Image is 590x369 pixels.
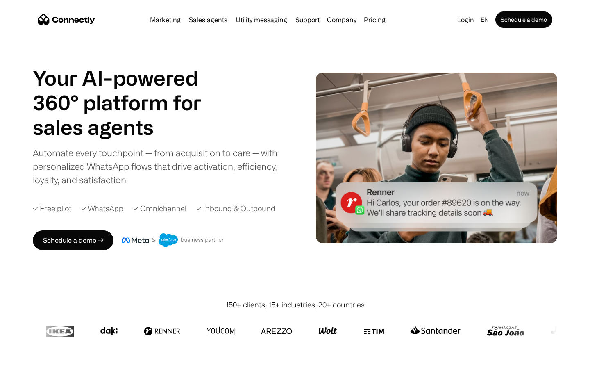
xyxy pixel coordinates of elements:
[133,203,186,214] div: ✓ Omnichannel
[33,203,71,214] div: ✓ Free pilot
[327,14,356,25] div: Company
[361,16,389,23] a: Pricing
[232,16,290,23] a: Utility messaging
[495,11,552,28] a: Schedule a demo
[481,14,489,25] div: en
[81,203,123,214] div: ✓ WhatsApp
[147,16,184,23] a: Marketing
[8,354,49,366] aside: Language selected: English
[292,16,323,23] a: Support
[226,299,365,310] div: 150+ clients, 15+ industries, 20+ countries
[33,66,221,115] h1: Your AI-powered 360° platform for
[122,233,224,247] img: Meta and Salesforce business partner badge.
[16,355,49,366] ul: Language list
[33,115,221,139] h1: sales agents
[454,14,477,25] a: Login
[196,203,275,214] div: ✓ Inbound & Outbound
[33,230,113,250] a: Schedule a demo →
[186,16,231,23] a: Sales agents
[33,146,291,187] div: Automate every touchpoint — from acquisition to care — with personalized WhatsApp flows that driv...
